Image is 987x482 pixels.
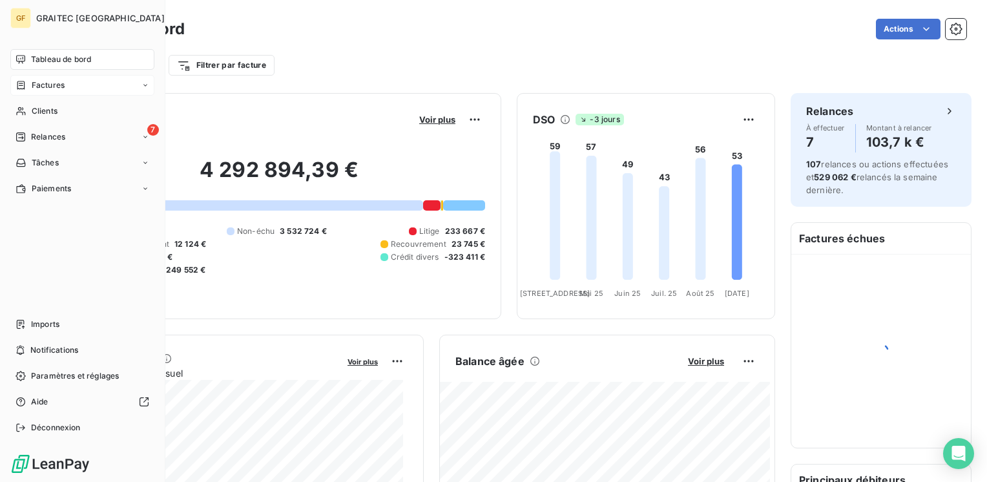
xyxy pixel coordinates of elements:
[237,225,275,237] span: Non-échu
[32,157,59,169] span: Tâches
[445,225,485,237] span: 233 667 €
[791,223,971,254] h6: Factures échues
[348,357,378,366] span: Voir plus
[31,319,59,330] span: Imports
[280,225,327,237] span: 3 532 724 €
[455,353,525,369] h6: Balance âgée
[520,289,590,298] tspan: [STREET_ADDRESS]
[806,132,845,152] h4: 7
[614,289,641,298] tspan: Juin 25
[10,454,90,474] img: Logo LeanPay
[419,225,440,237] span: Litige
[344,355,382,367] button: Voir plus
[533,112,555,127] h6: DSO
[684,355,728,367] button: Voir plus
[30,344,78,356] span: Notifications
[391,238,446,250] span: Recouvrement
[31,54,91,65] span: Tableau de bord
[452,238,485,250] span: 23 745 €
[31,396,48,408] span: Aide
[415,114,459,125] button: Voir plus
[806,103,853,119] h6: Relances
[725,289,749,298] tspan: [DATE]
[162,264,206,276] span: -249 552 €
[866,124,932,132] span: Montant à relancer
[814,172,856,182] span: 529 062 €
[688,356,724,366] span: Voir plus
[686,289,714,298] tspan: Août 25
[579,289,603,298] tspan: Mai 25
[169,55,275,76] button: Filtrer par facture
[174,238,206,250] span: 12 124 €
[943,438,974,469] div: Open Intercom Messenger
[32,79,65,91] span: Factures
[444,251,486,263] span: -323 411 €
[806,159,821,169] span: 107
[36,13,165,23] span: GRAITEC [GEOGRAPHIC_DATA]
[31,131,65,143] span: Relances
[576,114,623,125] span: -3 jours
[31,370,119,382] span: Paramètres et réglages
[806,159,948,195] span: relances ou actions effectuées et relancés la semaine dernière.
[10,392,154,412] a: Aide
[31,422,81,434] span: Déconnexion
[32,105,57,117] span: Clients
[806,124,845,132] span: À effectuer
[866,132,932,152] h4: 103,7 k €
[10,8,31,28] div: GF
[391,251,439,263] span: Crédit divers
[147,124,159,136] span: 7
[651,289,677,298] tspan: Juil. 25
[73,157,485,196] h2: 4 292 894,39 €
[876,19,940,39] button: Actions
[32,183,71,194] span: Paiements
[73,366,338,380] span: Chiffre d'affaires mensuel
[419,114,455,125] span: Voir plus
